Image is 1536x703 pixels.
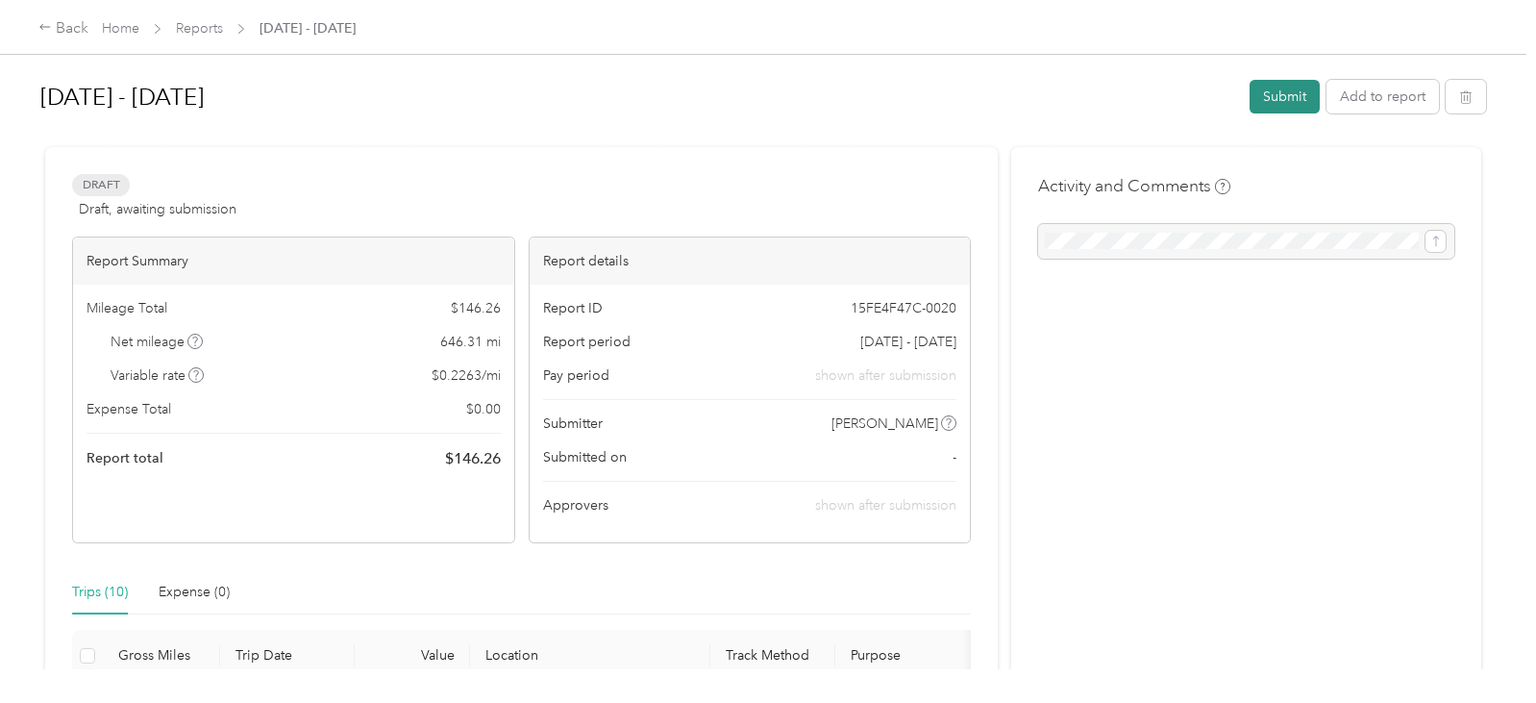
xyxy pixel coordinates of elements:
div: Back [38,17,88,40]
span: [DATE] - [DATE] [860,332,956,352]
span: - [953,447,956,467]
span: Expense Total [87,399,171,419]
a: Reports [176,20,223,37]
span: $ 0.00 [466,399,501,419]
th: Value [355,630,470,683]
h4: Activity and Comments [1038,174,1230,198]
span: Report period [543,332,631,352]
span: Pay period [543,365,609,386]
span: Draft [72,174,130,196]
span: [PERSON_NAME] [831,414,938,434]
span: [DATE] - [DATE] [260,18,356,38]
h1: Aug 1 - 31, 2025 [40,74,1236,120]
th: Location [470,630,710,683]
th: Track Method [710,630,835,683]
span: Draft, awaiting submission [79,199,236,219]
span: 646.31 mi [440,332,501,352]
span: $ 146.26 [445,447,501,470]
span: Submitter [543,414,603,434]
div: Trips (10) [72,582,128,603]
span: shown after submission [815,365,956,386]
th: Trip Date [220,630,355,683]
th: Gross Miles [103,630,220,683]
span: Submitted on [543,447,627,467]
span: Mileage Total [87,298,167,318]
span: shown after submission [815,497,956,514]
span: Report ID [543,298,603,318]
div: Report Summary [73,238,514,285]
button: Add to report [1326,80,1439,113]
span: Report total [87,448,163,468]
span: $ 146.26 [451,298,501,318]
span: Variable rate [111,365,205,386]
div: Report details [530,238,971,285]
th: Purpose [835,630,979,683]
iframe: Everlance-gr Chat Button Frame [1428,595,1536,703]
span: Approvers [543,495,608,515]
button: Submit [1250,80,1320,113]
div: Expense (0) [159,582,230,603]
span: Net mileage [111,332,204,352]
a: Home [102,20,139,37]
span: $ 0.2263 / mi [432,365,501,386]
span: 15FE4F47C-0020 [851,298,956,318]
